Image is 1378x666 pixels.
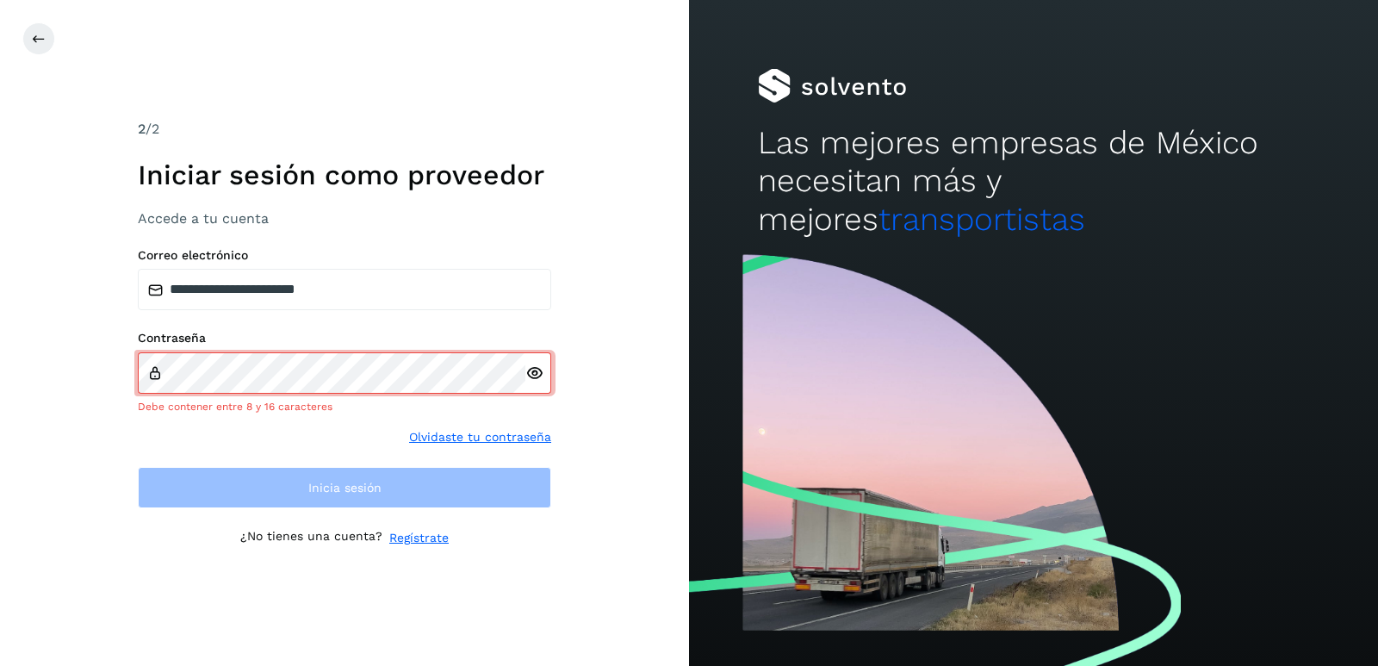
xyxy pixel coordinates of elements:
span: Inicia sesión [308,482,382,494]
h3: Accede a tu cuenta [138,210,551,227]
label: Contraseña [138,331,551,345]
p: ¿No tienes una cuenta? [240,529,382,547]
h2: Las mejores empresas de México necesitan más y mejores [758,124,1309,239]
button: Inicia sesión [138,467,551,508]
div: Debe contener entre 8 y 16 caracteres [138,399,551,414]
label: Correo electrónico [138,248,551,263]
a: Olvidaste tu contraseña [409,428,551,446]
a: Regístrate [389,529,449,547]
span: transportistas [878,201,1085,238]
span: 2 [138,121,146,137]
h1: Iniciar sesión como proveedor [138,159,551,191]
div: /2 [138,119,551,140]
